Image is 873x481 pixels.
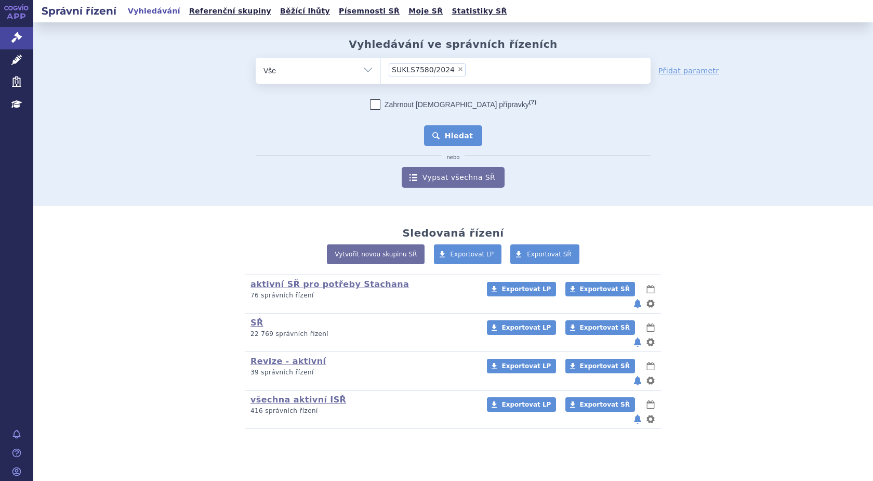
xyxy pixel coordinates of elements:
[186,4,274,18] a: Referenční skupiny
[632,374,643,387] button: notifikace
[250,407,473,415] p: 416 správních řízení
[501,362,551,370] span: Exportovat LP
[580,362,630,370] span: Exportovat SŘ
[510,244,579,264] a: Exportovat SŘ
[501,401,551,408] span: Exportovat LP
[327,244,425,264] a: Vytvořit novou skupinu SŘ
[277,4,333,18] a: Běžící lhůty
[424,125,483,146] button: Hledat
[442,154,465,161] i: nebo
[645,336,656,348] button: nastavení
[527,251,572,258] span: Exportovat SŘ
[469,63,474,76] input: SUKLS7580/2024
[451,251,494,258] span: Exportovat LP
[250,356,326,366] a: Revize - aktivní
[529,99,536,106] abbr: (?)
[434,244,502,264] a: Exportovat LP
[565,397,635,412] a: Exportovat SŘ
[645,413,656,425] button: nastavení
[645,360,656,372] button: lhůty
[250,330,473,339] p: 22 769 správních řízení
[565,359,635,373] a: Exportovat SŘ
[658,66,719,76] a: Přidat parametr
[349,38,558,50] h2: Vyhledávání ve správních řízeních
[336,4,403,18] a: Písemnosti SŘ
[457,66,464,72] span: ×
[580,285,630,293] span: Exportovat SŘ
[125,4,183,18] a: Vyhledávání
[250,279,409,289] a: aktivní SŘ pro potřeby Stachana
[487,359,556,373] a: Exportovat LP
[501,285,551,293] span: Exportovat LP
[448,4,510,18] a: Statistiky SŘ
[645,374,656,387] button: nastavení
[501,324,551,331] span: Exportovat LP
[632,413,643,425] button: notifikace
[645,283,656,295] button: lhůty
[487,320,556,335] a: Exportovat LP
[250,318,263,328] a: SŘ
[250,395,346,405] a: všechna aktivní ISŘ
[632,297,643,310] button: notifikace
[487,282,556,296] a: Exportovat LP
[250,291,473,300] p: 76 správních řízení
[645,297,656,310] button: nastavení
[565,282,635,296] a: Exportovat SŘ
[402,167,505,188] a: Vypsat všechna SŘ
[580,401,630,408] span: Exportovat SŘ
[405,4,446,18] a: Moje SŘ
[392,66,455,73] span: SUKLS7580/2024
[402,227,504,239] h2: Sledovaná řízení
[487,397,556,412] a: Exportovat LP
[645,398,656,411] button: lhůty
[632,336,643,348] button: notifikace
[33,4,125,18] h2: Správní řízení
[580,324,630,331] span: Exportovat SŘ
[370,99,536,110] label: Zahrnout [DEMOGRAPHIC_DATA] přípravky
[565,320,635,335] a: Exportovat SŘ
[645,321,656,334] button: lhůty
[250,368,473,377] p: 39 správních řízení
